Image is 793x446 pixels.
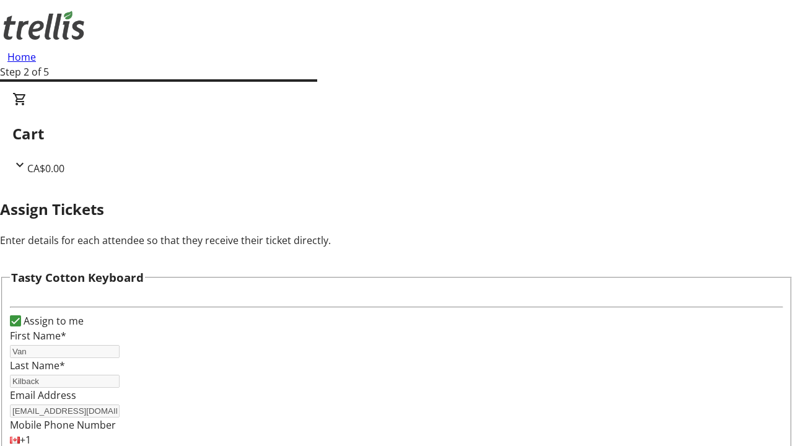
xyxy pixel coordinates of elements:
[11,269,144,286] h3: Tasty Cotton Keyboard
[10,418,116,432] label: Mobile Phone Number
[21,313,84,328] label: Assign to me
[27,162,64,175] span: CA$0.00
[10,329,66,343] label: First Name*
[12,123,781,145] h2: Cart
[12,92,781,176] div: CartCA$0.00
[10,388,76,402] label: Email Address
[10,359,65,372] label: Last Name*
